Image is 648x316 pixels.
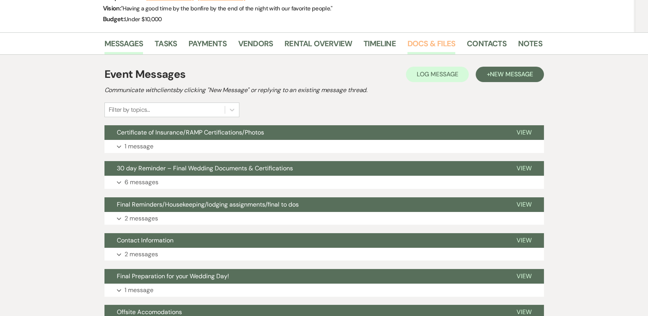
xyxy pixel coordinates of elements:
[155,37,177,54] a: Tasks
[504,161,544,176] button: View
[517,236,532,244] span: View
[121,5,333,12] span: " Having a good time by the bonfire by the end of the night with our favorite people. "
[364,37,396,54] a: Timeline
[104,176,544,189] button: 6 messages
[490,70,533,78] span: New Message
[104,248,544,261] button: 2 messages
[117,200,299,208] span: Final Reminders/Housekeeping/lodging assignments/final to dos
[109,105,150,114] div: Filter by topics...
[238,37,273,54] a: Vendors
[117,308,182,316] span: Offsite Accomodations
[504,125,544,140] button: View
[284,37,352,54] a: Rental Overview
[104,197,504,212] button: Final Reminders/Housekeeping/lodging assignments/final to dos
[104,125,504,140] button: Certificate of Insurance/RAMP Certifications/Photos
[517,200,532,208] span: View
[125,285,153,295] p: 1 message
[125,249,158,259] p: 2 messages
[517,308,532,316] span: View
[518,37,542,54] a: Notes
[407,37,455,54] a: Docs & Files
[125,15,162,23] span: Under $10,000
[104,212,544,225] button: 2 messages
[125,141,153,151] p: 1 message
[417,70,458,78] span: Log Message
[104,161,504,176] button: 30 day Reminder – Final Wedding Documents & Certifications
[125,177,158,187] p: 6 messages
[103,4,121,12] span: Vision:
[125,213,158,224] p: 2 messages
[104,37,143,54] a: Messages
[104,284,544,297] button: 1 message
[104,140,544,153] button: 1 message
[117,236,173,244] span: Contact Information
[476,67,544,82] button: +New Message
[504,233,544,248] button: View
[189,37,227,54] a: Payments
[504,269,544,284] button: View
[517,128,532,136] span: View
[104,233,504,248] button: Contact Information
[517,272,532,280] span: View
[517,164,532,172] span: View
[117,272,229,280] span: Final Preparation for your Wedding Day!
[467,37,507,54] a: Contacts
[406,67,469,82] button: Log Message
[117,164,293,172] span: 30 day Reminder – Final Wedding Documents & Certifications
[103,15,125,23] span: Budget:
[104,66,186,82] h1: Event Messages
[104,86,544,95] h2: Communicate with clients by clicking "New Message" or replying to an existing message thread.
[104,269,504,284] button: Final Preparation for your Wedding Day!
[117,128,264,136] span: Certificate of Insurance/RAMP Certifications/Photos
[504,197,544,212] button: View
